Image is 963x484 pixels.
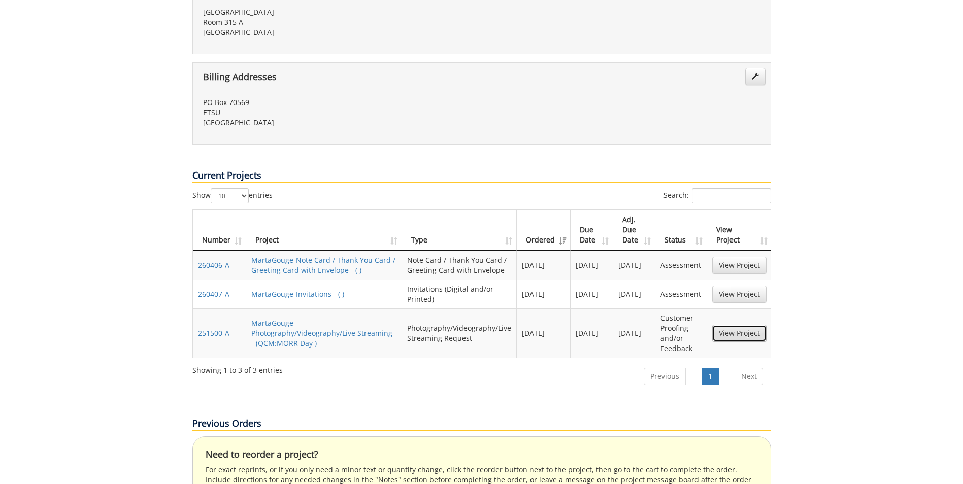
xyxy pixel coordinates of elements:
p: Room 315 A [203,17,474,27]
p: [GEOGRAPHIC_DATA] [203,27,474,38]
label: Search: [663,188,771,203]
td: [DATE] [571,308,613,358]
a: 1 [702,368,719,385]
th: Project: activate to sort column ascending [246,210,403,251]
td: Assessment [655,280,707,308]
td: Invitations (Digital and/or Printed) [402,280,517,308]
td: [DATE] [571,280,613,308]
p: [GEOGRAPHIC_DATA] [203,7,474,17]
p: ETSU [203,108,474,118]
p: Current Projects [192,169,771,183]
td: Note Card / Thank You Card / Greeting Card with Envelope [402,251,517,280]
label: Show entries [192,188,273,203]
a: View Project [712,257,767,274]
a: Next [735,368,763,385]
p: PO Box 70569 [203,97,474,108]
a: 260407-A [198,289,229,299]
td: Photography/Videography/Live Streaming Request [402,308,517,358]
a: Previous [644,368,686,385]
a: MartaGouge-Invitations - ( ) [251,289,344,299]
th: View Project: activate to sort column ascending [707,210,772,251]
th: Type: activate to sort column ascending [402,210,517,251]
a: MartaGouge-Photography/Videography/Live Streaming - (QCM:MORR Day ) [251,318,392,348]
td: [DATE] [571,251,613,280]
td: [DATE] [613,280,656,308]
th: Adj. Due Date: activate to sort column ascending [613,210,656,251]
a: 260406-A [198,260,229,270]
a: MartaGouge-Note Card / Thank You Card / Greeting Card with Envelope - ( ) [251,255,395,275]
td: [DATE] [517,280,571,308]
td: [DATE] [517,308,571,358]
th: Status: activate to sort column ascending [655,210,707,251]
td: [DATE] [613,308,656,358]
th: Ordered: activate to sort column ascending [517,210,571,251]
p: Previous Orders [192,417,771,431]
a: View Project [712,286,767,303]
h4: Billing Addresses [203,72,736,85]
td: [DATE] [613,251,656,280]
div: Showing 1 to 3 of 3 entries [192,361,283,375]
p: [GEOGRAPHIC_DATA] [203,118,474,128]
a: View Project [712,325,767,342]
td: Assessment [655,251,707,280]
td: [DATE] [517,251,571,280]
h4: Need to reorder a project? [206,450,758,460]
td: Customer Proofing and/or Feedback [655,308,707,358]
a: 251500-A [198,328,229,338]
th: Number: activate to sort column ascending [193,210,246,251]
select: Showentries [211,188,249,203]
th: Due Date: activate to sort column ascending [571,210,613,251]
input: Search: [692,188,771,203]
a: Edit Addresses [745,68,766,85]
